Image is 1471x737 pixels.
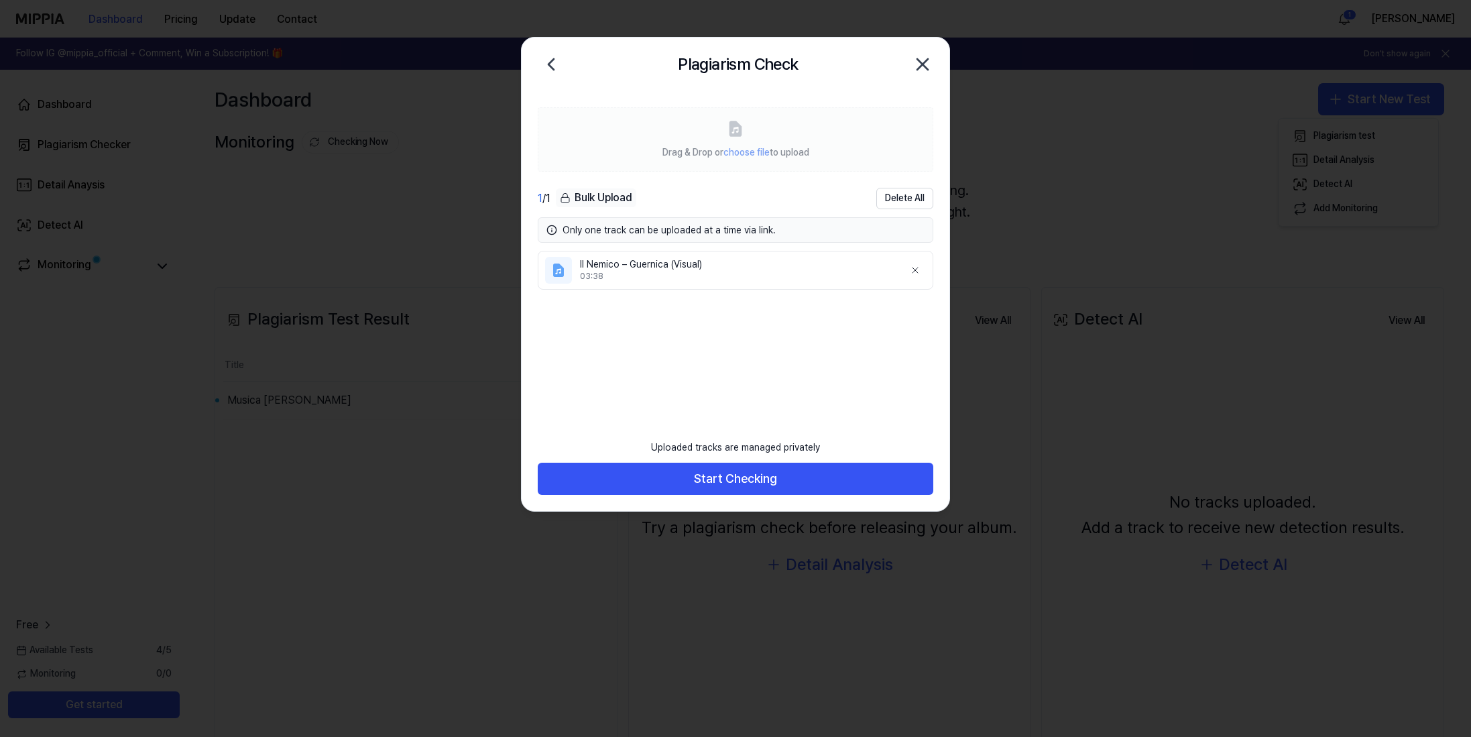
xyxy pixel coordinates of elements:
div: 03:38 [580,271,894,282]
div: Il Nemico – Guernica (Visual) [580,258,894,272]
h2: Plagiarism Check [678,52,798,77]
span: choose file [723,147,770,158]
button: Start Checking [538,463,933,495]
div: Bulk Upload [556,188,636,207]
span: 1 [538,192,542,205]
div: Only one track can be uploaded at a time via link. [563,223,925,237]
button: Bulk Upload [556,188,636,208]
button: Delete All [876,188,933,209]
div: Uploaded tracks are managed privately [643,433,828,463]
div: / 1 [538,190,550,207]
span: Drag & Drop or to upload [662,147,809,158]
